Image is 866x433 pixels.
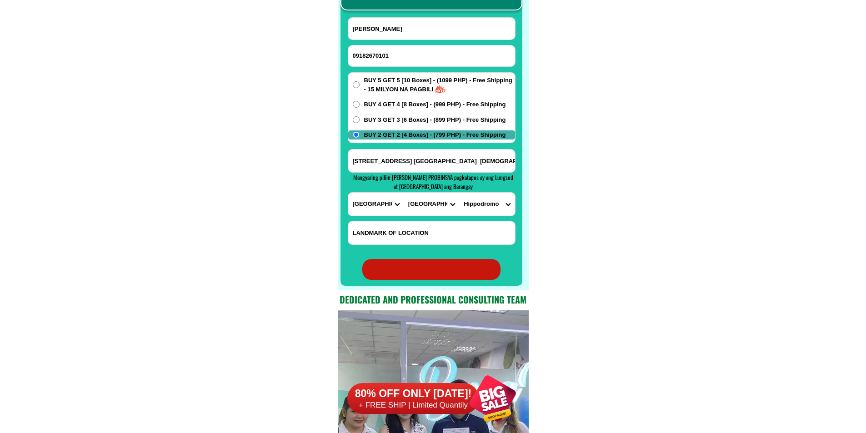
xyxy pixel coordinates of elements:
input: BUY 2 GET 2 [4 Boxes] - (799 PHP) - Free Shipping [353,131,360,138]
input: BUY 3 GET 3 [6 Boxes] - (899 PHP) - Free Shipping [353,116,360,123]
select: Select district [404,193,459,216]
h6: + FREE SHIP | Limited Quantily [347,400,479,410]
span: BUY 2 GET 2 [4 Boxes] - (799 PHP) - Free Shipping [364,130,506,139]
input: Input LANDMARKOFLOCATION [348,221,515,244]
input: Input full_name [348,18,515,40]
span: BUY 4 GET 4 [8 Boxes] - (999 PHP) - Free Shipping [364,100,506,109]
h2: Dedicated and professional consulting team [338,293,529,306]
input: BUY 5 GET 5 [10 Boxes] - (1099 PHP) - Free Shipping - 15 MILYON NA PAGBILI [353,81,360,88]
select: Select province [348,193,404,216]
input: Input phone_number [348,45,515,66]
span: Mangyaring piliin [PERSON_NAME] PROBINSYA pagkatapos ay ang Lungsod at [GEOGRAPHIC_DATA] ang Bara... [353,173,513,191]
h6: 80% OFF ONLY [DATE]! [347,387,479,401]
input: Input address [348,149,515,172]
input: BUY 4 GET 4 [8 Boxes] - (999 PHP) - Free Shipping [353,101,360,108]
span: BUY 5 GET 5 [10 Boxes] - (1099 PHP) - Free Shipping - 15 MILYON NA PAGBILI [364,76,515,94]
span: BUY 3 GET 3 [6 Boxes] - (899 PHP) - Free Shipping [364,115,506,124]
select: Select commune [459,193,515,216]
